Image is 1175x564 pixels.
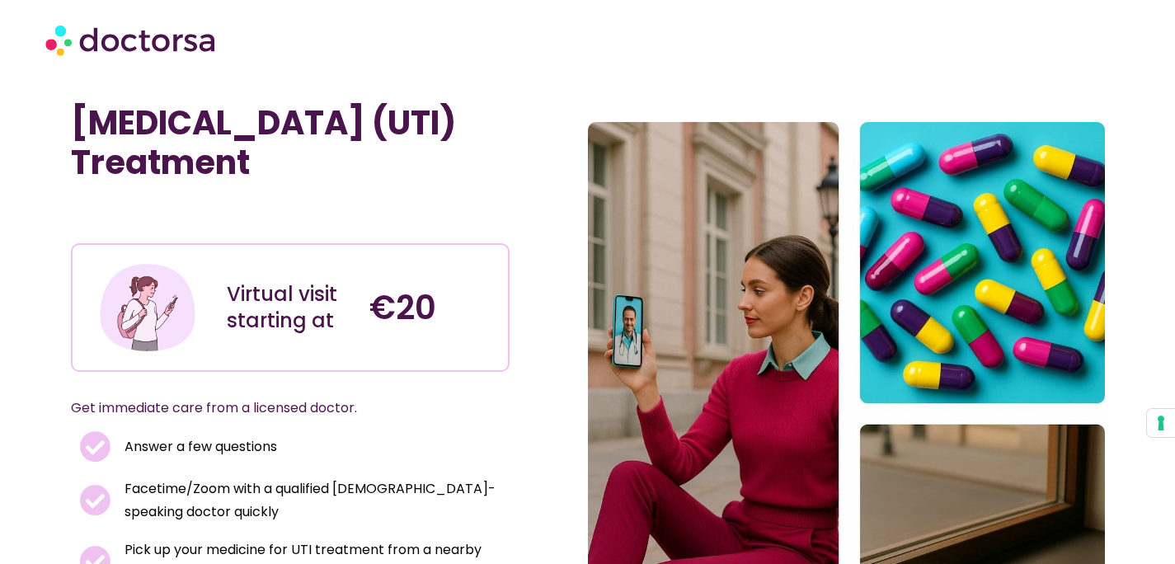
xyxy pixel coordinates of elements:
[369,288,496,327] h4: €20
[71,103,510,182] h1: [MEDICAL_DATA] (UTI) Treatment
[97,257,198,358] img: Illustration depicting a young woman in a casual outfit, engaged with her smartphone. She has a p...
[120,477,501,524] span: Facetime/Zoom with a qualified [DEMOGRAPHIC_DATA]-speaking doctor quickly
[79,207,327,227] iframe: Customer reviews powered by Trustpilot
[227,281,353,334] div: Virtual visit starting at
[71,397,471,420] p: Get immediate care from a licensed doctor.
[1147,409,1175,437] button: Your consent preferences for tracking technologies
[120,435,277,458] span: Answer a few questions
